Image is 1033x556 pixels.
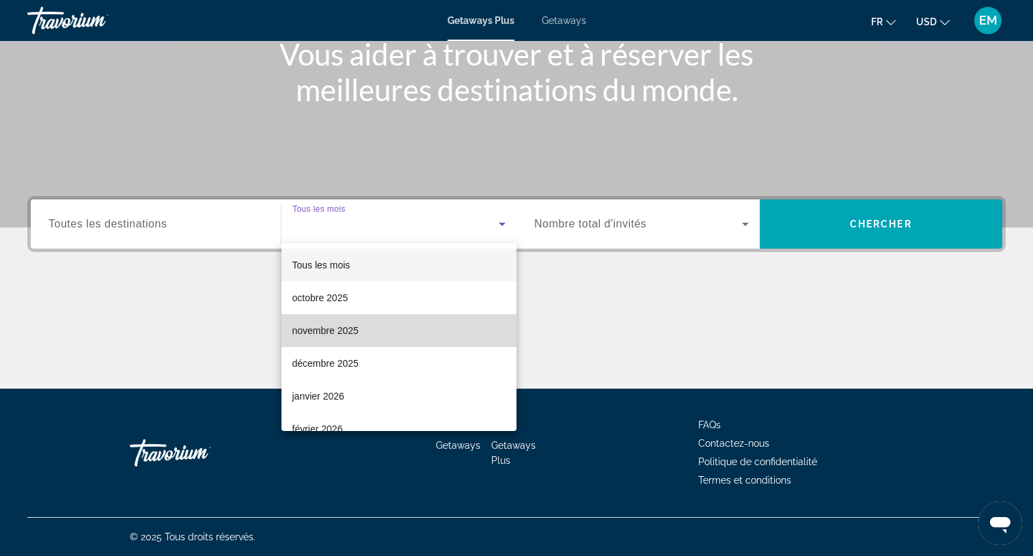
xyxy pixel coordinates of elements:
[292,322,359,339] span: novembre 2025
[978,501,1022,545] iframe: Bouton de lancement de la fenêtre de messagerie
[292,388,344,404] span: janvier 2026
[292,421,343,437] span: février 2026
[292,355,359,372] span: décembre 2025
[292,260,350,270] span: Tous les mois
[292,290,348,306] span: octobre 2025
